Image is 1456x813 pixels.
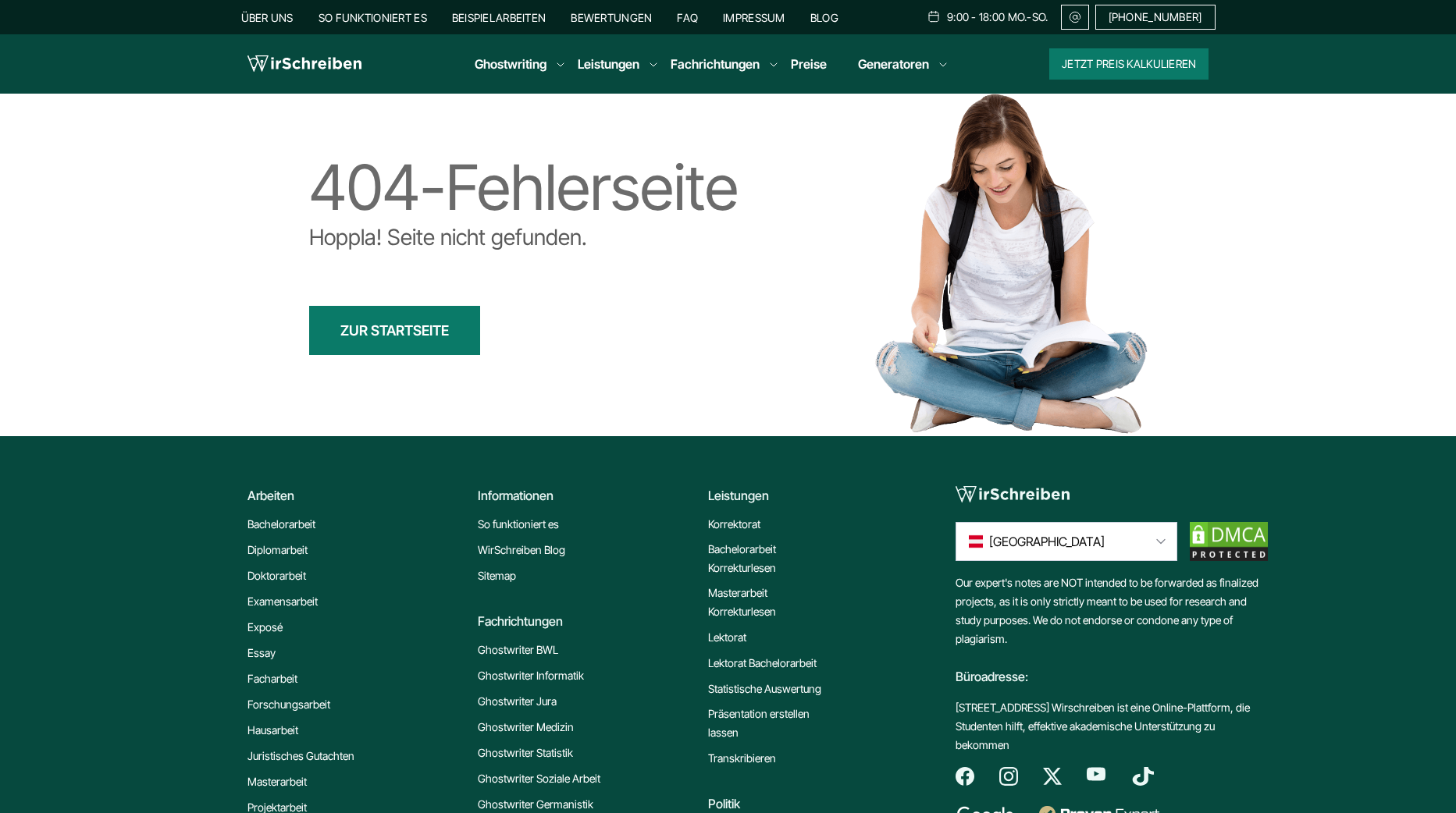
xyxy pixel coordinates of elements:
img: Schedule [927,10,941,23]
a: Präsentation erstellen lassen [708,705,833,742]
a: Sitemap [478,566,516,585]
a: Bachelorarbeit [247,515,315,534]
img: logo-footer [956,486,1070,503]
a: Forschungsarbeit [247,695,330,714]
a: Statistische Auswertung [708,680,821,698]
a: Ghostwriter Statistik [478,744,573,762]
span: [GEOGRAPHIC_DATA] [989,532,1105,551]
img: facebook [956,767,974,786]
a: Diplomarbeit [247,541,308,559]
img: tiktok [1130,767,1155,786]
img: Email [1068,11,1082,23]
img: dmca [1190,522,1268,561]
div: Informationen [478,486,694,505]
a: Leistungen [578,55,639,73]
a: Ghostwriter BWL [478,641,558,659]
a: Korrektorat [708,515,760,534]
div: 404-Fehlerseite [309,147,739,228]
div: Büroadresse: [956,648,1268,698]
a: Lektorat Bachelorarbeit [708,654,817,673]
div: Arbeiten [247,486,464,505]
div: Leistungen [708,486,924,505]
a: Ghostwriter Jura [478,692,557,711]
button: Jetzt Preis kalkulieren [1049,48,1209,80]
img: logo wirschreiben [247,52,361,76]
a: So funktioniert es [319,11,427,24]
a: Masterarbeit Korrekturlesen [708,584,833,621]
a: Bewertungen [571,11,652,24]
img: youtube [1087,767,1105,781]
span: [PHONE_NUMBER] [1109,11,1202,23]
a: Ghostwriter Soziale Arbeit [478,769,600,788]
a: Doktorarbeit [247,566,306,585]
a: FAQ [677,11,698,24]
a: Blog [810,11,838,24]
a: So funktioniert es [478,515,559,534]
span: 9:00 - 18:00 Mo.-So. [947,11,1048,23]
a: Über uns [241,11,294,24]
a: Examensarbeit [247,592,318,611]
a: Exposé [247,618,283,637]
img: twitter [1043,767,1062,786]
a: Ghostwriting [475,55,546,73]
a: Bachelorarbeit Korrekturlesen [708,540,833,577]
a: Facharbeit [247,669,297,688]
a: Transkribieren [708,749,776,768]
a: WirSchreiben Blog [478,541,565,559]
a: Masterarbeit [247,772,307,791]
a: Juristisches Gutachten [247,747,354,765]
a: ZUR STARTSEITE [309,306,480,355]
a: Ghostwriter Informatik [478,666,584,685]
a: [PHONE_NUMBER] [1095,5,1216,30]
a: Impressum [723,11,785,24]
div: Our expert's notes are NOT intended to be forwarded as finalized projects, as it is only strictly... [956,573,1268,767]
a: Preise [791,56,827,72]
a: Hausarbeit [247,721,298,740]
div: Fachrichtungen [478,612,694,630]
a: Essay [247,644,276,662]
a: Ghostwriter Medizin [478,718,574,737]
a: Lektorat [708,628,746,647]
a: Generatoren [858,55,929,73]
img: instagram [999,767,1018,786]
p: Hoppla! Seite nicht gefunden. [309,228,739,247]
a: Fachrichtungen [671,55,760,73]
a: Beispielarbeiten [452,11,546,24]
div: Politik [708,794,924,813]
